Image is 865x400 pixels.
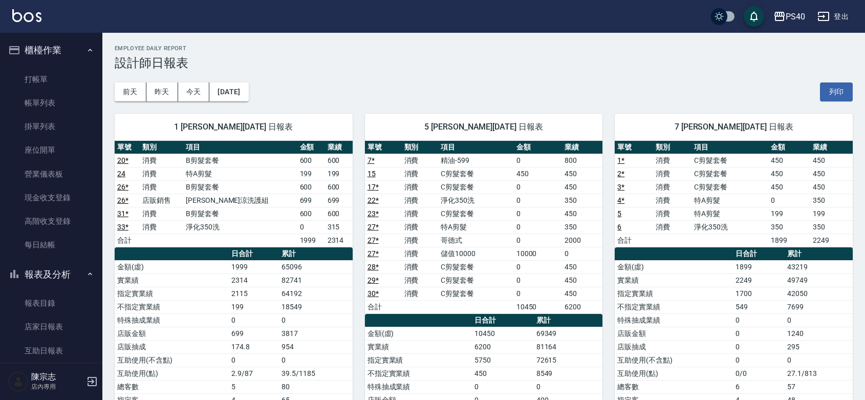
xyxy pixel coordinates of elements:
[4,315,98,339] a: 店家日報表
[514,141,562,154] th: 金額
[279,313,352,327] td: 0
[534,340,603,353] td: 81164
[325,194,353,207] td: 699
[617,209,621,218] a: 5
[325,220,353,234] td: 315
[768,207,811,220] td: 199
[438,167,513,180] td: C剪髮套餐
[514,154,562,167] td: 0
[733,273,785,287] td: 2249
[514,287,562,300] td: 0
[810,180,853,194] td: 450
[297,234,325,247] td: 1999
[229,327,279,340] td: 699
[617,223,621,231] a: 6
[514,234,562,247] td: 0
[4,291,98,315] a: 報表目錄
[183,207,297,220] td: B剪髮套餐
[562,247,602,260] td: 0
[785,353,853,367] td: 0
[438,260,513,273] td: C剪髮套餐
[472,327,533,340] td: 10450
[785,340,853,353] td: 295
[115,340,229,353] td: 店販抽成
[534,314,603,327] th: 累計
[514,260,562,273] td: 0
[402,141,439,154] th: 類別
[562,194,602,207] td: 350
[183,154,297,167] td: B剪髮套餐
[562,207,602,220] td: 450
[785,287,853,300] td: 42050
[472,314,533,327] th: 日合計
[653,167,691,180] td: 消費
[279,273,352,287] td: 82741
[615,273,732,287] td: 實業績
[733,367,785,380] td: 0/0
[140,167,183,180] td: 消費
[820,82,853,101] button: 列印
[402,287,439,300] td: 消費
[209,82,248,101] button: [DATE]
[297,141,325,154] th: 金額
[402,220,439,234] td: 消費
[402,234,439,247] td: 消費
[183,141,297,154] th: 項目
[514,207,562,220] td: 0
[691,194,768,207] td: 特A剪髮
[279,247,352,261] th: 累計
[653,207,691,220] td: 消費
[810,194,853,207] td: 350
[562,300,602,313] td: 6200
[229,287,279,300] td: 2115
[733,247,785,261] th: 日合計
[615,234,653,247] td: 合計
[115,367,229,380] td: 互助使用(點)
[115,273,229,287] td: 實業績
[785,380,853,393] td: 57
[183,194,297,207] td: [PERSON_NAME]涼洗護組
[813,7,853,26] button: 登出
[810,207,853,220] td: 199
[785,260,853,273] td: 43219
[402,194,439,207] td: 消費
[8,371,29,392] img: Person
[140,141,183,154] th: 類別
[115,287,229,300] td: 指定實業績
[514,273,562,287] td: 0
[402,167,439,180] td: 消費
[472,380,533,393] td: 0
[562,220,602,234] td: 350
[768,154,811,167] td: 450
[183,167,297,180] td: 特A剪髮
[297,180,325,194] td: 600
[4,209,98,233] a: 高階收支登錄
[127,122,340,132] span: 1 [PERSON_NAME][DATE] 日報表
[691,180,768,194] td: C剪髮套餐
[229,340,279,353] td: 174.8
[325,207,353,220] td: 600
[229,300,279,313] td: 199
[4,91,98,115] a: 帳單列表
[325,154,353,167] td: 600
[438,273,513,287] td: C剪髮套餐
[365,141,603,314] table: a dense table
[785,313,853,327] td: 0
[279,327,352,340] td: 3817
[365,141,402,154] th: 單號
[4,339,98,363] a: 互助日報表
[115,313,229,327] td: 特殊抽成業績
[733,287,785,300] td: 1700
[562,141,602,154] th: 業績
[229,380,279,393] td: 5
[438,154,513,167] td: 精油-599
[514,247,562,260] td: 10000
[117,170,125,178] a: 24
[810,154,853,167] td: 450
[562,260,602,273] td: 450
[769,6,809,27] button: PS40
[615,287,732,300] td: 指定實業績
[115,234,140,247] td: 合計
[733,353,785,367] td: 0
[279,260,352,273] td: 65096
